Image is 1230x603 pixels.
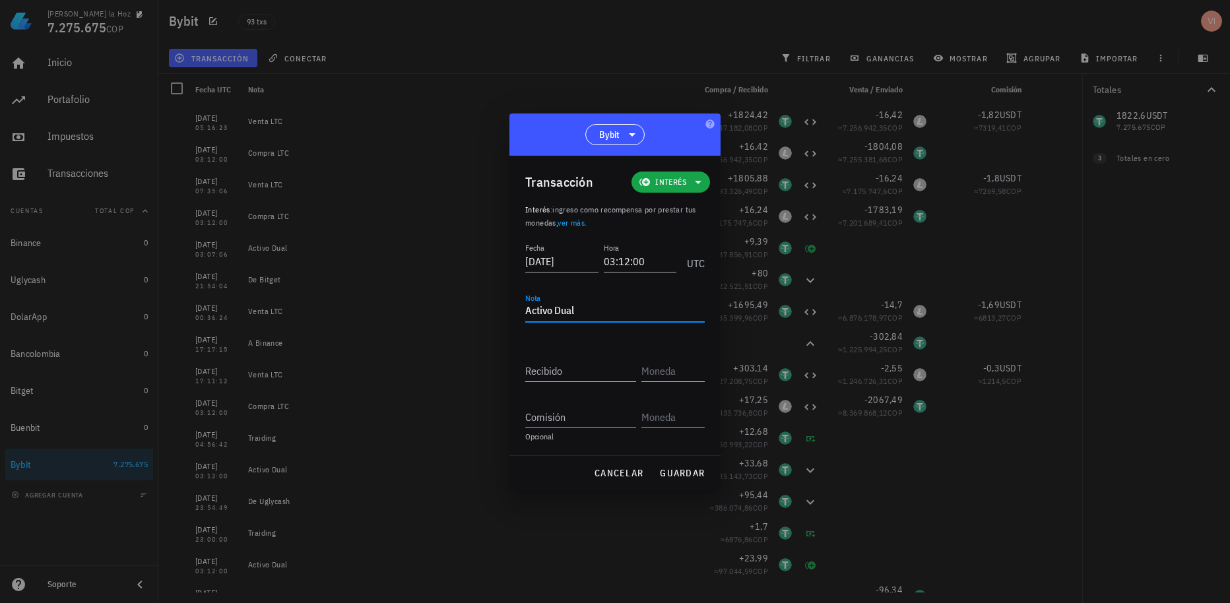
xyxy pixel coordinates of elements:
[641,406,702,428] input: Moneda
[654,461,710,485] button: guardar
[599,128,620,141] span: Bybit
[604,243,619,253] label: Hora
[525,203,705,230] p: :
[525,205,696,228] span: ingreso como recompensa por prestar tus monedas, .
[525,205,550,214] span: Interés
[525,243,544,253] label: Fecha
[641,360,702,381] input: Moneda
[525,172,593,193] div: Transacción
[682,243,705,276] div: UTC
[655,175,686,189] span: Interés
[558,218,585,228] a: ver más
[525,433,705,441] div: Opcional
[589,461,649,485] button: cancelar
[659,467,705,479] span: guardar
[594,467,643,479] span: cancelar
[525,293,540,303] label: Nota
